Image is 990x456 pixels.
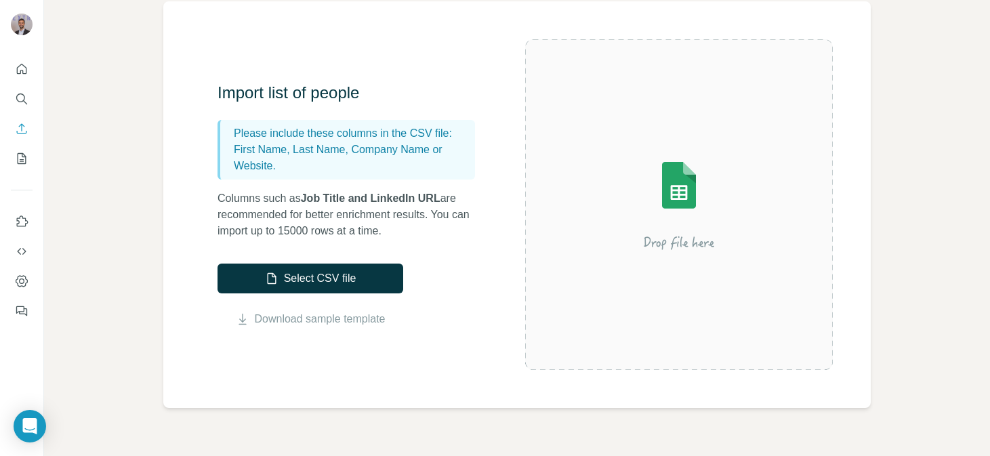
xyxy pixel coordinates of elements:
[301,192,440,204] span: Job Title and LinkedIn URL
[11,209,33,234] button: Use Surfe on LinkedIn
[218,82,489,104] h3: Import list of people
[11,299,33,323] button: Feedback
[11,87,33,111] button: Search
[234,142,470,174] p: First Name, Last Name, Company Name or Website.
[11,117,33,141] button: Enrich CSV
[11,146,33,171] button: My lists
[11,269,33,293] button: Dashboard
[218,311,403,327] button: Download sample template
[234,125,470,142] p: Please include these columns in the CSV file:
[218,190,489,239] p: Columns such as are recommended for better enrichment results. You can import up to 15000 rows at...
[11,14,33,35] img: Avatar
[11,57,33,81] button: Quick start
[218,264,403,293] button: Select CSV file
[11,239,33,264] button: Use Surfe API
[557,123,801,286] img: Surfe Illustration - Drop file here or select below
[255,311,386,327] a: Download sample template
[14,410,46,442] div: Open Intercom Messenger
